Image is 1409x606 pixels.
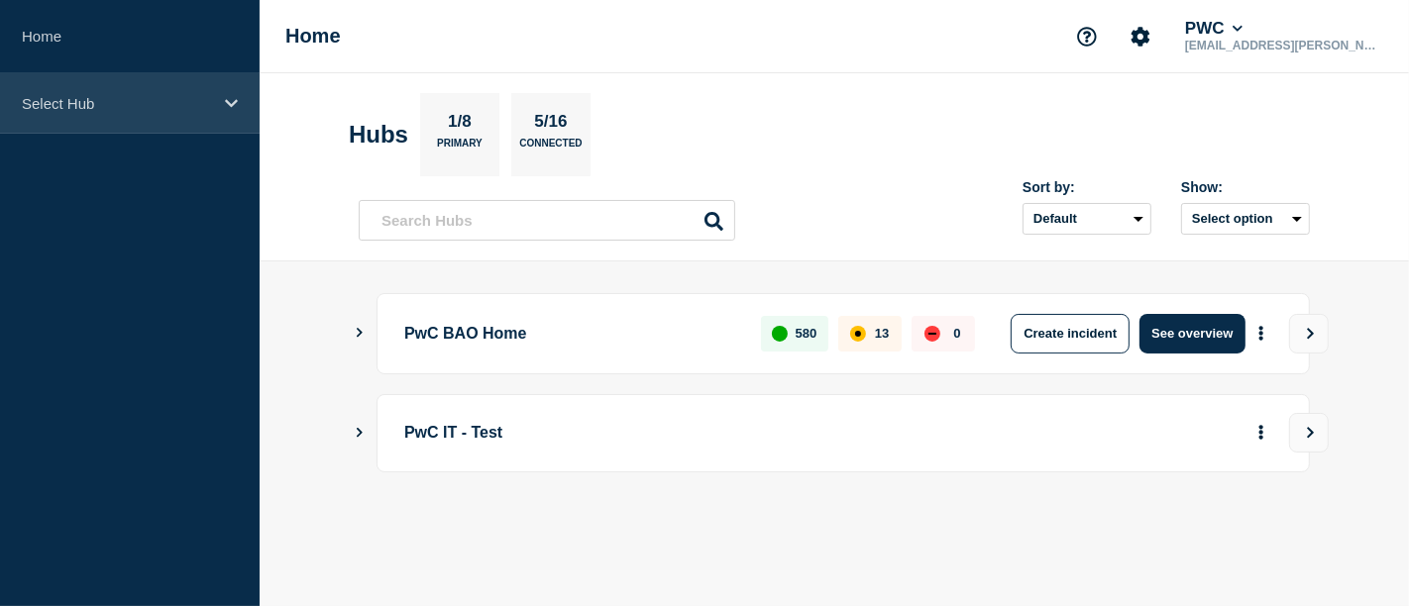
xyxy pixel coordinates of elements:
[441,112,480,138] p: 1/8
[1248,315,1274,352] button: More actions
[355,326,365,341] button: Show Connected Hubs
[355,426,365,441] button: Show Connected Hubs
[1139,314,1245,353] button: See overview
[1289,413,1329,453] button: View
[1066,16,1108,57] button: Support
[1181,179,1310,195] div: Show:
[1023,179,1151,195] div: Sort by:
[359,200,735,241] input: Search Hubs
[924,326,940,342] div: down
[850,326,866,342] div: affected
[796,326,817,341] p: 580
[1248,415,1274,452] button: More actions
[1011,314,1130,353] button: Create incident
[1181,203,1310,235] button: Select option
[22,95,212,112] p: Select Hub
[437,138,483,158] p: Primary
[519,138,582,158] p: Connected
[1181,19,1246,39] button: PWC
[1181,39,1387,52] p: [EMAIL_ADDRESS][PERSON_NAME][DOMAIN_NAME]
[953,326,960,341] p: 0
[1289,314,1329,353] button: View
[404,314,738,353] p: PwC BAO Home
[875,326,889,341] p: 13
[349,121,408,149] h2: Hubs
[404,415,952,452] p: PwC IT - Test
[772,326,788,342] div: up
[1023,203,1151,235] select: Sort by
[527,112,575,138] p: 5/16
[1120,16,1161,57] button: Account settings
[285,25,341,48] h1: Home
